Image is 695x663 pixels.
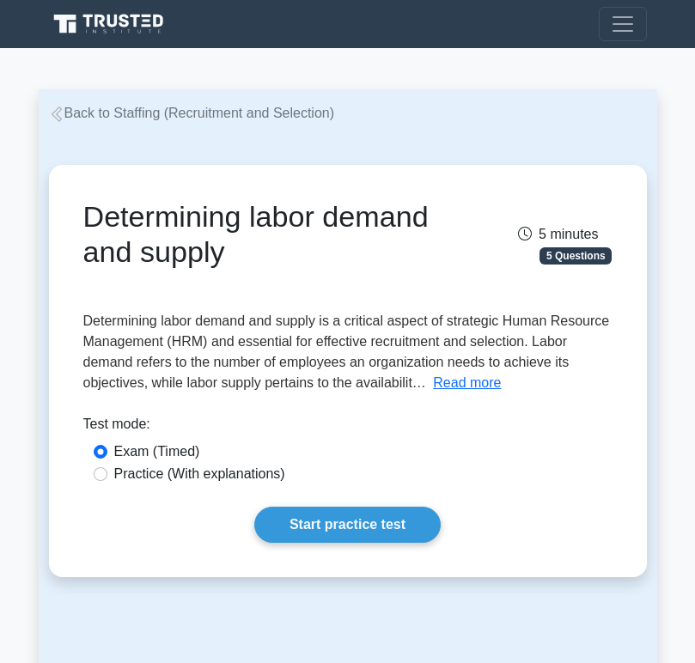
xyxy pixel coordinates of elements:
label: Exam (Timed) [114,441,200,462]
span: 5 Questions [540,247,612,265]
span: Determining labor demand and supply is a critical aspect of strategic Human Resource Management (... [83,313,610,390]
span: 5 minutes [518,227,598,241]
h1: Determining labor demand and supply [83,199,430,270]
a: Start practice test [254,507,441,543]
a: Back to Staffing (Recruitment and Selection) [49,106,335,120]
button: Read more [433,373,501,393]
div: Test mode: [83,414,613,441]
button: Toggle navigation [599,7,647,41]
label: Practice (With explanations) [114,464,285,484]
